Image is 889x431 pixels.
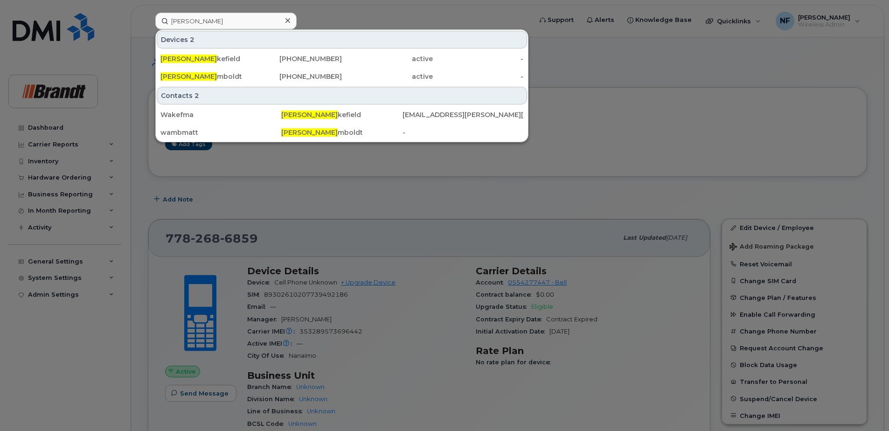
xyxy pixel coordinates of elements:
a: wambmatt[PERSON_NAME]mboldt- [157,124,527,141]
div: - [403,128,523,137]
span: [PERSON_NAME] [160,55,217,63]
span: [PERSON_NAME] [281,128,338,137]
a: [PERSON_NAME]kefield[PHONE_NUMBER]active- [157,50,527,67]
div: - [433,72,524,81]
span: 2 [194,91,199,100]
a: [PERSON_NAME]mboldt[PHONE_NUMBER]active- [157,68,527,85]
span: [PERSON_NAME] [160,72,217,81]
div: active [342,54,433,63]
div: [PHONE_NUMBER] [251,54,342,63]
div: mboldt [281,128,402,137]
div: wambmatt [160,128,281,137]
div: - [433,54,524,63]
div: [PHONE_NUMBER] [251,72,342,81]
div: active [342,72,433,81]
a: Wakefma[PERSON_NAME]kefield[EMAIL_ADDRESS][PERSON_NAME][DOMAIN_NAME] [157,106,527,123]
span: 2 [190,35,194,44]
div: Wakefma [160,110,281,119]
div: kefield [160,54,251,63]
div: kefield [281,110,402,119]
span: [PERSON_NAME] [281,111,338,119]
div: Contacts [157,87,527,104]
div: Devices [157,31,527,49]
div: [EMAIL_ADDRESS][PERSON_NAME][DOMAIN_NAME] [403,110,523,119]
div: mboldt [160,72,251,81]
